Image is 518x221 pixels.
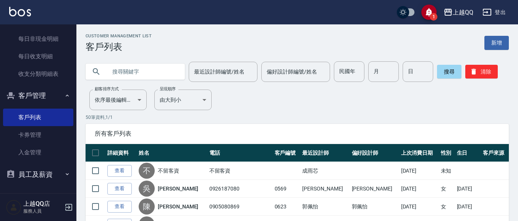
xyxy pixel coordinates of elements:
td: 0623 [273,198,301,216]
label: 顧客排序方式 [95,86,119,92]
td: 0926187080 [207,180,273,198]
div: 依序最後編輯時間 [89,90,147,110]
td: 未知 [439,162,455,180]
img: Person [6,200,21,215]
td: [DATE] [455,180,481,198]
th: 客戶來源 [481,144,509,162]
div: 由大到小 [154,90,212,110]
label: 呈現順序 [160,86,176,92]
img: Logo [9,7,31,16]
button: 清除 [465,65,498,78]
input: 搜尋關鍵字 [107,61,179,82]
th: 生日 [455,144,481,162]
th: 偏好設計師 [350,144,399,162]
td: [PERSON_NAME] [350,180,399,198]
th: 最近設計師 [300,144,350,162]
a: 查看 [107,183,132,195]
p: 50 筆資料, 1 / 1 [86,114,509,121]
button: 客戶管理 [3,86,73,106]
button: save [421,5,437,20]
td: 郭佩怡 [350,198,399,216]
th: 性別 [439,144,455,162]
a: 入金管理 [3,144,73,161]
th: 上次消費日期 [399,144,439,162]
td: [PERSON_NAME] [300,180,350,198]
td: 郭佩怡 [300,198,350,216]
h5: 上越QQ店 [23,200,62,208]
span: 1 [430,13,437,21]
a: 收支分類明細表 [3,65,73,83]
a: 每日收支明細 [3,48,73,65]
div: 吳 [139,181,155,197]
td: 女 [439,180,455,198]
td: 0905080869 [207,198,273,216]
p: 服務人員 [23,208,62,215]
a: 卡券管理 [3,126,73,144]
td: 0569 [273,180,301,198]
button: 登出 [479,5,509,19]
th: 姓名 [137,144,207,162]
td: [DATE] [399,162,439,180]
a: [PERSON_NAME] [158,203,198,210]
a: 查看 [107,165,132,177]
span: 所有客戶列表 [95,130,500,138]
a: [PERSON_NAME] [158,185,198,192]
h3: 客戶列表 [86,42,152,52]
a: 不留客資 [158,167,179,175]
th: 客戶編號 [273,144,301,162]
th: 詳細資料 [105,144,137,162]
a: 查看 [107,201,132,213]
button: 員工及薪資 [3,165,73,184]
td: 成雨芯 [300,162,350,180]
div: 不 [139,163,155,179]
button: 上越QQ [440,5,476,20]
div: 陳 [139,199,155,215]
td: [DATE] [399,198,439,216]
a: 新增 [484,36,509,50]
a: 每日非現金明細 [3,30,73,48]
th: 電話 [207,144,273,162]
td: 女 [439,198,455,216]
a: 客戶列表 [3,109,73,126]
div: 上越QQ [453,8,473,17]
h2: Customer Management List [86,34,152,38]
td: 不留客資 [207,162,273,180]
td: [DATE] [455,198,481,216]
td: [DATE] [399,180,439,198]
button: 搜尋 [437,65,461,78]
